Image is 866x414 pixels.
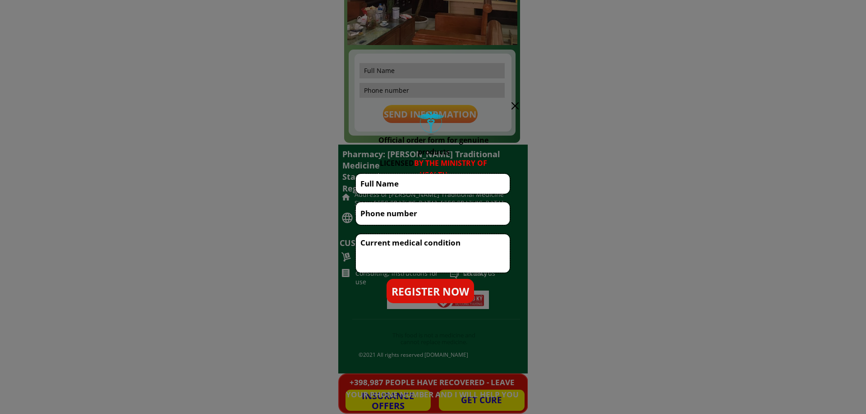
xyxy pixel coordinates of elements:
input: Full Name [358,174,507,194]
input: Phone number [358,202,507,225]
font: LICENSED [380,158,414,168]
font: BY THE MINISTRY OF HEALTH [414,158,487,180]
font: Official order form for genuine products [378,135,488,157]
font: REGISTER NOW [392,284,469,299]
